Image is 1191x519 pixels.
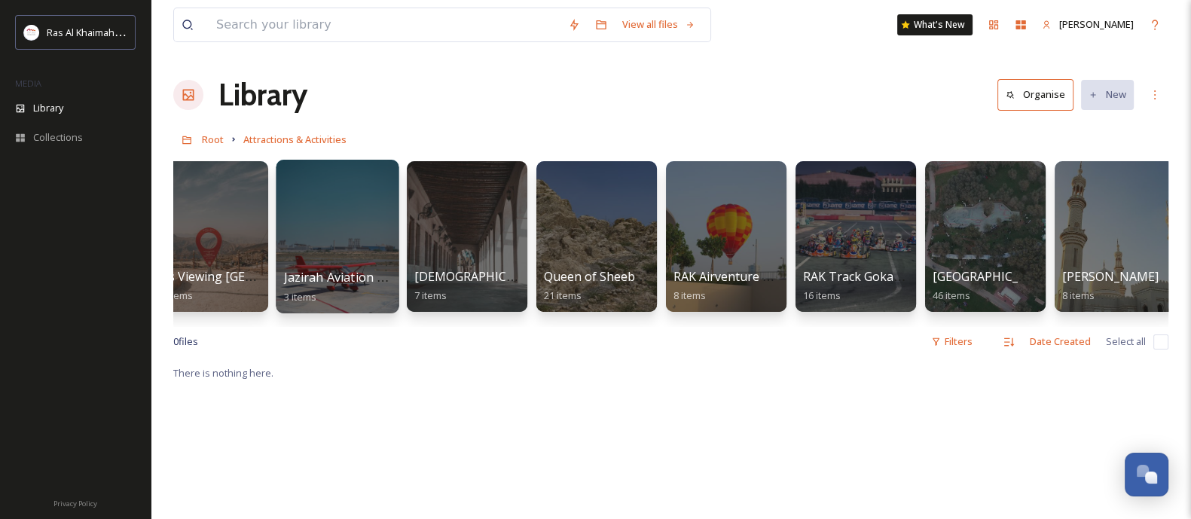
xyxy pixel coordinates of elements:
span: [DEMOGRAPHIC_DATA][PERSON_NAME][DEMOGRAPHIC_DATA] [414,268,777,285]
a: Organise [997,79,1081,110]
a: Library [218,72,307,118]
span: Privacy Policy [53,499,97,508]
a: [PERSON_NAME]8 items [1062,270,1159,302]
span: 7 items [414,289,447,302]
span: Root [202,133,224,146]
a: RAK Track Gokarting16 items [803,270,921,302]
span: 46 items [933,289,970,302]
span: [GEOGRAPHIC_DATA] [933,268,1054,285]
span: Queen of Sheeba’s Palace [544,268,689,285]
div: Date Created [1022,327,1098,356]
span: Jais Viewing [GEOGRAPHIC_DATA] [155,268,347,285]
span: There is nothing here. [173,366,273,380]
span: Collections [33,130,83,145]
span: MEDIA [15,78,41,89]
span: 16 items [803,289,841,302]
span: 8 items [1062,289,1095,302]
img: Logo_RAKTDA_RGB-01.png [24,25,39,40]
span: [PERSON_NAME] [1062,268,1159,285]
span: RAK Track Gokarting [803,268,921,285]
a: Queen of Sheeba’s Palace21 items [544,270,689,302]
a: RAK Airventure Tethered Hot Air Balloon8 items [673,270,905,302]
span: Library [33,101,63,115]
span: RAK Airventure Tethered Hot Air Balloon [673,268,905,285]
a: [GEOGRAPHIC_DATA]46 items [933,270,1054,302]
a: What's New [897,14,973,35]
a: [DEMOGRAPHIC_DATA][PERSON_NAME][DEMOGRAPHIC_DATA]7 items [414,270,777,302]
span: 47 items [155,289,193,302]
span: Select all [1106,334,1146,349]
button: Organise [997,79,1073,110]
a: Attractions & Activities [243,130,347,148]
span: 8 items [673,289,706,302]
a: View all files [615,10,703,39]
a: Privacy Policy [53,493,97,511]
a: Root [202,130,224,148]
button: Open Chat [1125,453,1168,496]
a: [PERSON_NAME] [1034,10,1141,39]
span: Ras Al Khaimah Tourism Development Authority [47,25,260,39]
span: Jazirah Aviation Club [284,269,403,285]
span: 21 items [544,289,582,302]
span: 3 items [284,289,317,303]
input: Search your library [209,8,560,41]
span: 0 file s [173,334,198,349]
button: New [1081,80,1134,109]
div: Filters [924,327,980,356]
a: Jais Viewing [GEOGRAPHIC_DATA]47 items [155,270,347,302]
span: [PERSON_NAME] [1059,17,1134,31]
a: Jazirah Aviation Club3 items [284,270,403,304]
span: Attractions & Activities [243,133,347,146]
